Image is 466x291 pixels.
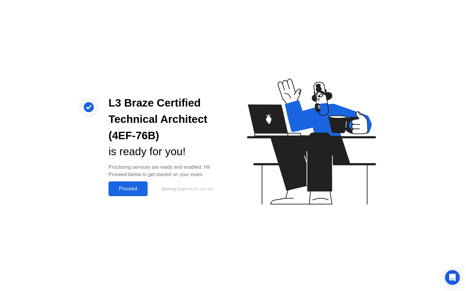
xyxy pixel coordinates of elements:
button: Starting Exam in9m and 59s [151,183,223,195]
div: Open Intercom Messenger [445,270,460,285]
div: is ready for you! [108,143,223,160]
button: Proceed [108,181,148,196]
div: Proctoring services are ready and enabled. Hit Proceed below to get started on your exam. [108,164,223,178]
div: L3 Braze Certified Technical Architect (4EF-76B) [108,95,223,143]
span: 9m and 59s [193,187,214,191]
div: Proceed [110,186,146,192]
